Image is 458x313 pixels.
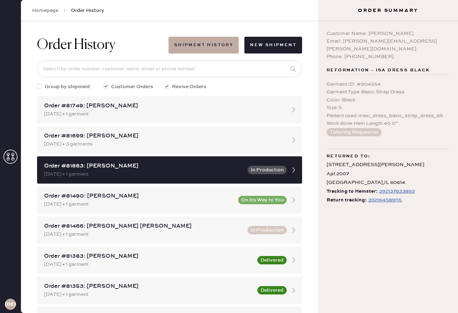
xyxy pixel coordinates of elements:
[327,53,450,61] div: Phone: [PHONE_NUMBER]
[318,7,458,14] h3: Order Summary
[327,187,378,196] span: Tracking to Hemster:
[379,187,415,195] div: https://www.fedex.com/apps/fedextrack/?tracknumbers=392137833893&cntry_code=US
[327,112,450,120] div: Pattern used : maxi_dress_basic_strap_dress_65
[327,37,450,53] div: Email: [PERSON_NAME][EMAIL_ADDRESS][PERSON_NAME][DOMAIN_NAME]
[248,226,287,234] button: In Production
[327,120,450,127] div: Work done : Hem Length 40.0”
[37,61,302,77] input: Search by order number, customer name, email or phone number
[71,7,104,14] span: Order History
[327,104,450,112] div: Size : S
[44,252,253,261] div: Order #81383: [PERSON_NAME]
[44,192,234,200] div: Order #81490: [PERSON_NAME]
[44,140,282,148] div: [DATE] • 3 garments
[44,222,243,230] div: Order #81466: [PERSON_NAME] [PERSON_NAME]
[327,128,381,136] button: Tailoring Requested
[172,83,206,91] span: Revive Orders
[44,110,282,118] div: [DATE] • 1 garment
[425,282,455,312] iframe: Front Chat
[44,291,253,298] div: [DATE] • 1 garment
[327,161,450,187] div: [STREET_ADDRESS][PERSON_NAME] Apt 2007 [GEOGRAPHIC_DATA] , IL 60614
[327,80,450,88] div: Garment ID : # 904554
[45,83,90,91] span: Group by shipment
[327,196,367,205] span: Return tracking:
[378,187,415,196] a: 392137833893
[257,256,287,264] button: Delivered
[44,200,234,208] div: [DATE] • 1 garment
[44,162,243,170] div: Order #81663: [PERSON_NAME]
[169,37,239,54] button: Shipment History
[327,88,450,96] div: Garment Type : Basic Strap Dress
[37,37,115,54] h1: Order History
[367,196,402,205] a: 392164589115
[32,7,58,14] a: Homepage
[257,286,287,294] button: Delivered
[44,261,253,268] div: [DATE] • 1 garment
[44,170,243,178] div: [DATE] • 1 garment
[5,302,16,307] h3: [DEMOGRAPHIC_DATA]
[368,196,402,204] div: https://www.fedex.com/apps/fedextrack/?tracknumbers=392164589115&cntry_code=US
[44,282,253,291] div: Order #81353: [PERSON_NAME]
[244,37,302,54] button: New Shipment
[111,83,153,91] span: Customer Orders
[44,230,243,238] div: [DATE] • 1 garment
[44,132,282,140] div: Order #81699: [PERSON_NAME]
[248,166,287,174] button: In Production
[327,30,450,37] div: Customer Name: [PERSON_NAME]
[238,196,287,204] button: On Its Way to You
[327,66,430,74] span: Reformation - Isa Dress Black
[44,102,282,110] div: Order #81749: [PERSON_NAME]
[327,96,450,104] div: Color : Black
[327,152,371,161] span: Returned to:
